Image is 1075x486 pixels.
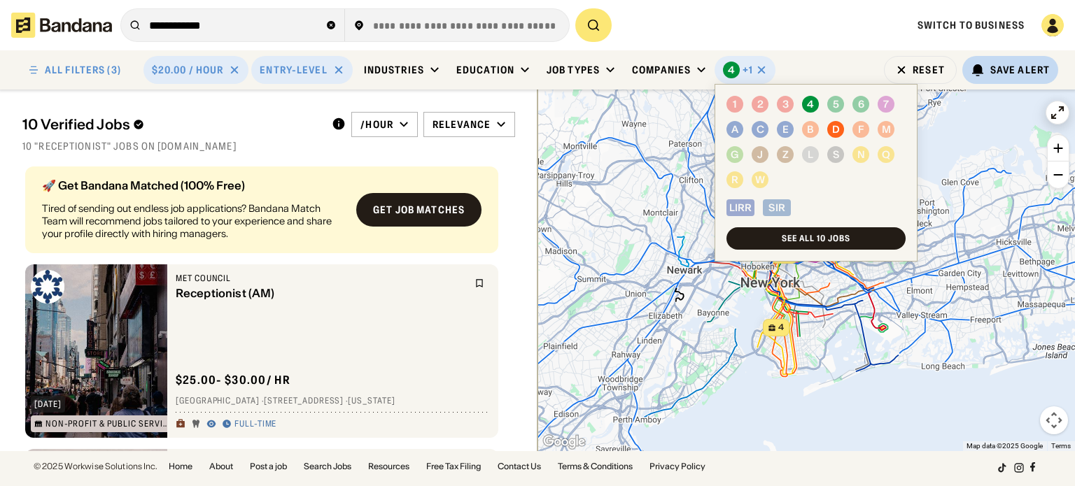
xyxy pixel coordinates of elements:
a: Home [169,462,192,471]
img: Bandana logotype [11,13,112,38]
div: grid [22,161,515,452]
a: Terms (opens in new tab) [1051,442,1071,450]
div: 3 [782,99,789,110]
div: Entry-Level [260,64,327,76]
div: [GEOGRAPHIC_DATA] · [STREET_ADDRESS] · [US_STATE] [176,396,490,407]
a: Terms & Conditions [558,462,633,471]
div: C [757,124,764,136]
div: Full-time [234,419,277,430]
div: Reset [913,65,945,75]
img: Met Council logo [31,270,64,303]
div: G [731,149,739,161]
div: W [755,174,765,186]
div: Job Types [547,64,600,76]
a: Search Jobs [304,462,351,471]
div: LIRR [729,202,752,214]
div: +1 [743,64,753,76]
div: 2 [757,99,764,110]
div: /hour [360,118,393,131]
a: Post a job [250,462,287,471]
div: L [808,149,813,161]
div: Tired of sending out endless job applications? Bandana Match Team will recommend jobs tailored to... [42,202,345,241]
div: Industries [364,64,424,76]
div: F [858,124,864,136]
div: [DATE] [34,400,62,408]
div: Q [882,149,890,161]
div: J [757,149,763,161]
div: R [731,174,738,186]
div: 7 [883,99,889,110]
a: Free Tax Filing [426,462,481,471]
div: Met Council [176,273,466,284]
div: N [857,149,865,161]
div: 10 Verified Jobs [22,116,321,133]
span: Map data ©2025 Google [967,442,1043,450]
div: Save Alert [990,64,1050,76]
div: 5 [833,99,839,110]
div: Non-Profit & Public Service [45,420,169,428]
a: Open this area in Google Maps (opens a new window) [541,433,587,451]
span: 4 [778,322,784,334]
a: About [209,462,233,471]
button: Map camera controls [1040,406,1068,434]
div: 1 [733,99,737,110]
div: E [782,124,789,136]
div: S [833,149,839,161]
span: Switch to Business [918,19,1025,31]
div: Companies [632,64,691,76]
div: Receptionist (AM) [176,287,466,300]
div: 10 "Receptionist" jobs on [DOMAIN_NAME] [22,140,515,152]
div: Education [456,64,514,76]
a: Privacy Policy [649,462,705,471]
div: $ 25.00 - $30.00 / hr [176,373,290,387]
div: 6 [858,99,864,110]
a: Contact Us [498,462,541,471]
div: SIR [768,202,785,214]
img: Google [541,433,587,451]
div: ALL FILTERS (3) [45,65,121,75]
div: A [731,124,738,136]
div: Z [782,149,789,161]
div: 4 [728,64,735,76]
div: Get job matches [373,205,465,215]
div: © 2025 Workwise Solutions Inc. [34,462,157,471]
div: 4 [807,99,814,110]
div: See all 10 jobs [782,234,850,243]
a: Resources [368,462,409,471]
div: D [832,124,840,136]
div: B [807,124,814,136]
div: 🚀 Get Bandana Matched (100% Free) [42,180,345,191]
div: Relevance [433,118,491,131]
div: $20.00 / hour [152,64,224,76]
div: M [882,124,891,136]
